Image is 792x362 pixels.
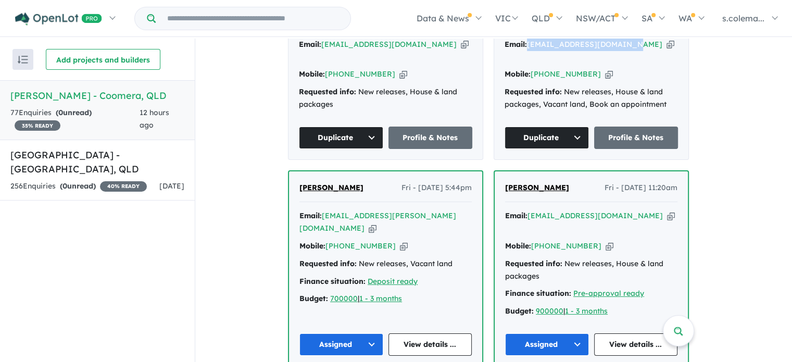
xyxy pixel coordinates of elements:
button: Duplicate [505,127,589,149]
button: Duplicate [299,127,383,149]
span: s.colema... [722,13,764,23]
strong: Mobile: [505,241,531,251]
span: 0 [62,181,67,191]
img: sort.svg [18,56,28,64]
strong: Email: [505,211,527,220]
span: 35 % READY [15,120,60,131]
span: Fri - [DATE] 5:44pm [401,182,472,194]
strong: ( unread) [56,108,92,117]
strong: Mobile: [299,241,325,251]
button: Copy [606,241,613,252]
a: Profile & Notes [594,127,678,149]
div: New releases, House & land packages, Vacant land, Book an appointment [505,86,678,111]
strong: Requested info: [299,259,357,268]
a: [EMAIL_ADDRESS][DOMAIN_NAME] [527,211,663,220]
strong: Mobile: [505,69,531,79]
button: Add projects and builders [46,49,160,70]
div: | [299,293,472,305]
strong: Requested info: [505,87,562,96]
h5: [PERSON_NAME] - Coomera , QLD [10,89,184,103]
button: Copy [369,223,376,234]
strong: Requested info: [299,87,356,96]
strong: Requested info: [505,259,562,268]
button: Copy [399,69,407,80]
button: Copy [605,69,613,80]
a: 1 - 3 months [359,294,402,303]
a: Profile & Notes [388,127,473,149]
a: [PHONE_NUMBER] [531,69,601,79]
span: 0 [58,108,63,117]
a: Deposit ready [368,277,418,286]
a: [EMAIL_ADDRESS][PERSON_NAME][DOMAIN_NAME] [299,211,456,233]
strong: Finance situation: [505,289,571,298]
span: 40 % READY [100,181,147,192]
a: [PERSON_NAME] [505,182,569,194]
a: [PERSON_NAME] [299,182,363,194]
strong: Budget: [505,306,534,316]
button: Assigned [299,333,383,356]
button: Copy [400,241,408,252]
button: Copy [667,39,674,50]
strong: ( unread) [60,181,96,191]
a: 700000 [330,294,358,303]
img: Openlot PRO Logo White [15,13,102,26]
button: Copy [461,39,469,50]
button: Copy [667,210,675,221]
strong: Mobile: [299,69,325,79]
div: | [505,305,677,318]
span: [PERSON_NAME] [299,183,363,192]
span: Fri - [DATE] 11:20am [605,182,677,194]
div: New releases, House & land packages [505,258,677,283]
a: [EMAIL_ADDRESS][DOMAIN_NAME] [527,40,662,49]
a: 900000 [536,306,563,316]
span: [DATE] [159,181,184,191]
div: 256 Enquir ies [10,180,147,193]
span: 12 hours ago [140,108,169,130]
strong: Email: [299,211,322,220]
a: View details ... [388,333,472,356]
a: [PHONE_NUMBER] [531,241,601,251]
strong: Budget: [299,294,328,303]
a: [PHONE_NUMBER] [325,241,396,251]
div: 77 Enquir ies [10,107,140,132]
a: View details ... [594,333,678,356]
input: Try estate name, suburb, builder or developer [158,7,348,30]
a: Pre-approval ready [573,289,644,298]
strong: Email: [505,40,527,49]
h5: [GEOGRAPHIC_DATA] - [GEOGRAPHIC_DATA] , QLD [10,148,184,176]
a: [PHONE_NUMBER] [325,69,395,79]
a: 1 - 3 months [565,306,608,316]
a: [EMAIL_ADDRESS][DOMAIN_NAME] [321,40,457,49]
strong: Email: [299,40,321,49]
div: New releases, Vacant land [299,258,472,270]
button: Assigned [505,333,589,356]
strong: Finance situation: [299,277,366,286]
div: New releases, House & land packages [299,86,472,111]
span: [PERSON_NAME] [505,183,569,192]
